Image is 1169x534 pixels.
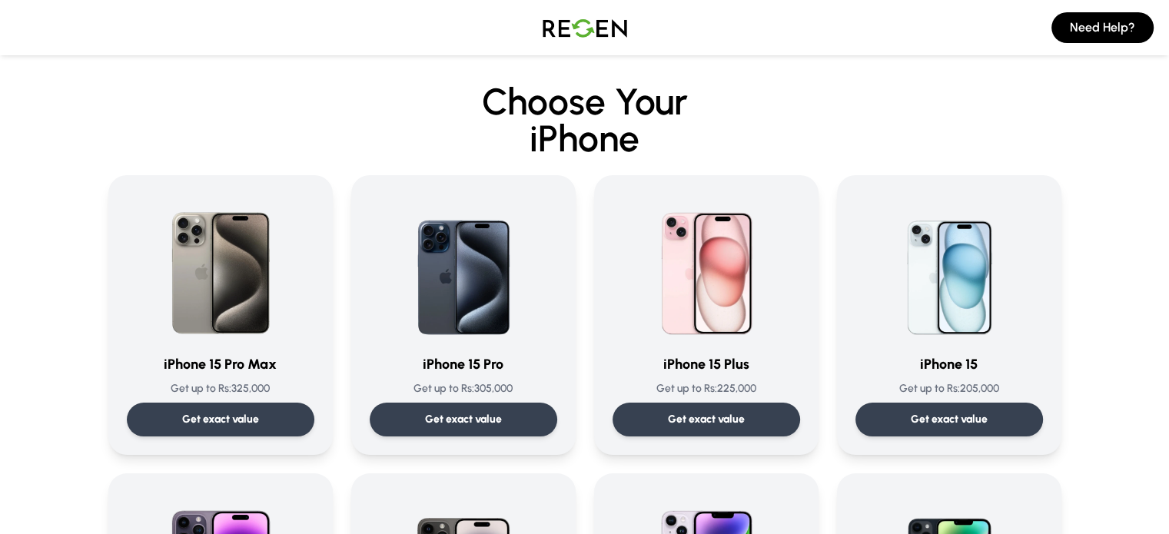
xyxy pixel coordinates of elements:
p: Get up to Rs: 325,000 [127,381,314,396]
p: Get exact value [668,412,745,427]
button: Need Help? [1051,12,1154,43]
img: iPhone 15 Pro Max [147,194,294,341]
p: Get up to Rs: 305,000 [370,381,557,396]
h3: iPhone 15 Pro [370,353,557,375]
p: Get up to Rs: 205,000 [855,381,1043,396]
img: iPhone 15 Plus [633,194,780,341]
p: Get exact value [911,412,988,427]
img: Logo [531,6,639,49]
h3: iPhone 15 Plus [613,353,800,375]
span: iPhone [108,120,1061,157]
p: Get up to Rs: 225,000 [613,381,800,396]
h3: iPhone 15 Pro Max [127,353,314,375]
img: iPhone 15 [875,194,1023,341]
span: Choose Your [482,79,688,124]
p: Get exact value [425,412,502,427]
img: iPhone 15 Pro [390,194,537,341]
p: Get exact value [182,412,259,427]
h3: iPhone 15 [855,353,1043,375]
